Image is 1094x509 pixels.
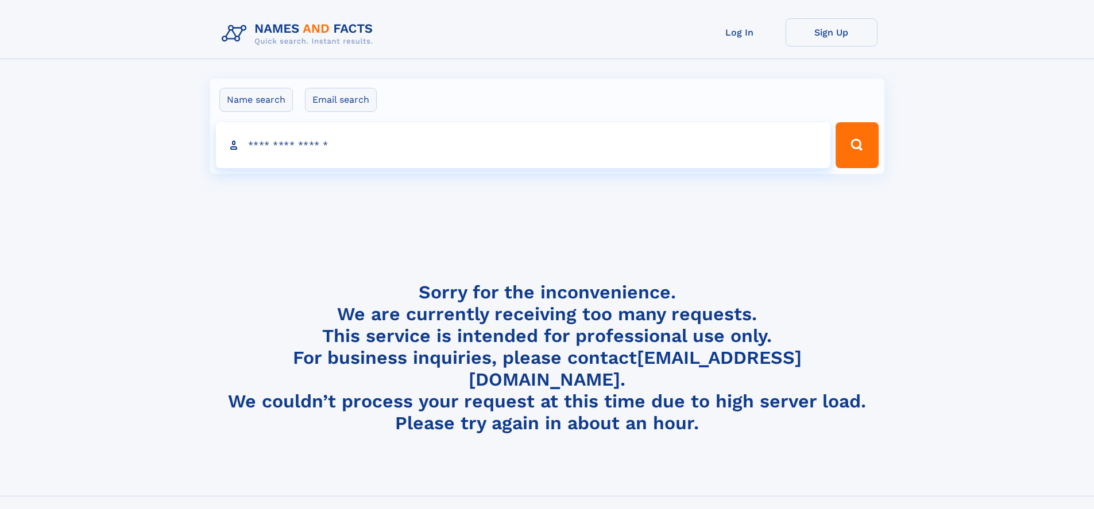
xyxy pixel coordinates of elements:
[217,281,877,434] h4: Sorry for the inconvenience. We are currently receiving too many requests. This service is intend...
[836,122,878,168] button: Search Button
[217,18,382,49] img: Logo Names and Facts
[694,18,786,46] a: Log In
[786,18,877,46] a: Sign Up
[469,347,802,390] a: [EMAIL_ADDRESS][DOMAIN_NAME]
[305,88,377,112] label: Email search
[219,88,293,112] label: Name search
[216,122,831,168] input: search input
